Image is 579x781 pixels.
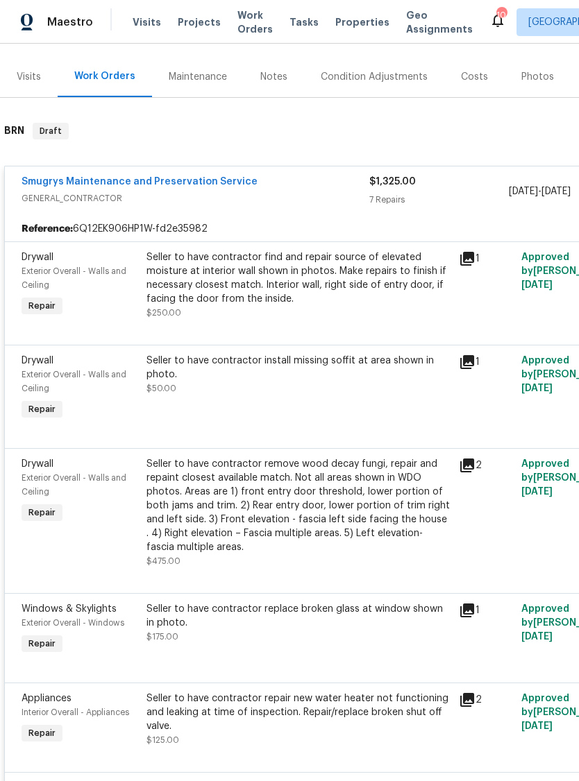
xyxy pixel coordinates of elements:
[22,356,53,366] span: Drywall
[34,124,67,138] span: Draft
[459,602,513,619] div: 1
[22,604,117,614] span: Windows & Skylights
[369,193,508,207] div: 7 Repairs
[146,602,451,630] div: Seller to have contractor replace broken glass at window shown in photo.
[23,299,61,313] span: Repair
[496,8,506,22] div: 10
[146,354,451,381] div: Seller to have contractor install missing soffit at area shown in photo.
[146,692,451,733] div: Seller to have contractor repair new water heater not functioning and leaking at time of inspecti...
[74,69,135,83] div: Work Orders
[521,721,553,731] span: [DATE]
[146,250,451,306] div: Seller to have contractor find and repair source of elevated moisture at interior wall shown in p...
[321,70,428,84] div: Condition Adjustments
[178,15,221,29] span: Projects
[335,15,389,29] span: Properties
[22,708,129,716] span: Interior Overall - Appliances
[146,457,451,554] div: Seller to have contractor remove wood decay fungi, repair and repaint closest available match. No...
[23,506,61,520] span: Repair
[521,384,553,393] span: [DATE]
[260,70,287,84] div: Notes
[459,354,513,370] div: 1
[146,633,178,641] span: $175.00
[22,222,73,236] b: Reference:
[289,17,319,27] span: Tasks
[4,123,24,139] h6: BRN
[146,384,176,393] span: $50.00
[521,70,554,84] div: Photos
[406,8,473,36] span: Geo Assignments
[369,177,416,187] span: $1,325.00
[169,70,227,84] div: Maintenance
[23,726,61,740] span: Repair
[23,402,61,416] span: Repair
[146,736,179,744] span: $125.00
[459,692,513,708] div: 2
[22,619,124,627] span: Exterior Overall - Windows
[509,187,538,196] span: [DATE]
[22,191,369,205] span: GENERAL_CONTRACTOR
[22,267,126,289] span: Exterior Overall - Walls and Ceiling
[22,694,72,703] span: Appliances
[146,309,181,317] span: $250.00
[146,557,181,565] span: $475.00
[459,457,513,474] div: 2
[17,70,41,84] div: Visits
[22,370,126,393] span: Exterior Overall - Walls and Ceiling
[542,187,571,196] span: [DATE]
[133,15,161,29] span: Visits
[23,637,61,651] span: Repair
[459,250,513,267] div: 1
[22,459,53,469] span: Drywall
[521,280,553,290] span: [DATE]
[461,70,488,84] div: Costs
[237,8,273,36] span: Work Orders
[509,184,571,198] span: -
[47,15,93,29] span: Maestro
[521,487,553,497] span: [DATE]
[521,632,553,642] span: [DATE]
[22,177,258,187] a: Smugrys Maintenance and Preservation Service
[22,474,126,496] span: Exterior Overall - Walls and Ceiling
[22,252,53,262] span: Drywall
